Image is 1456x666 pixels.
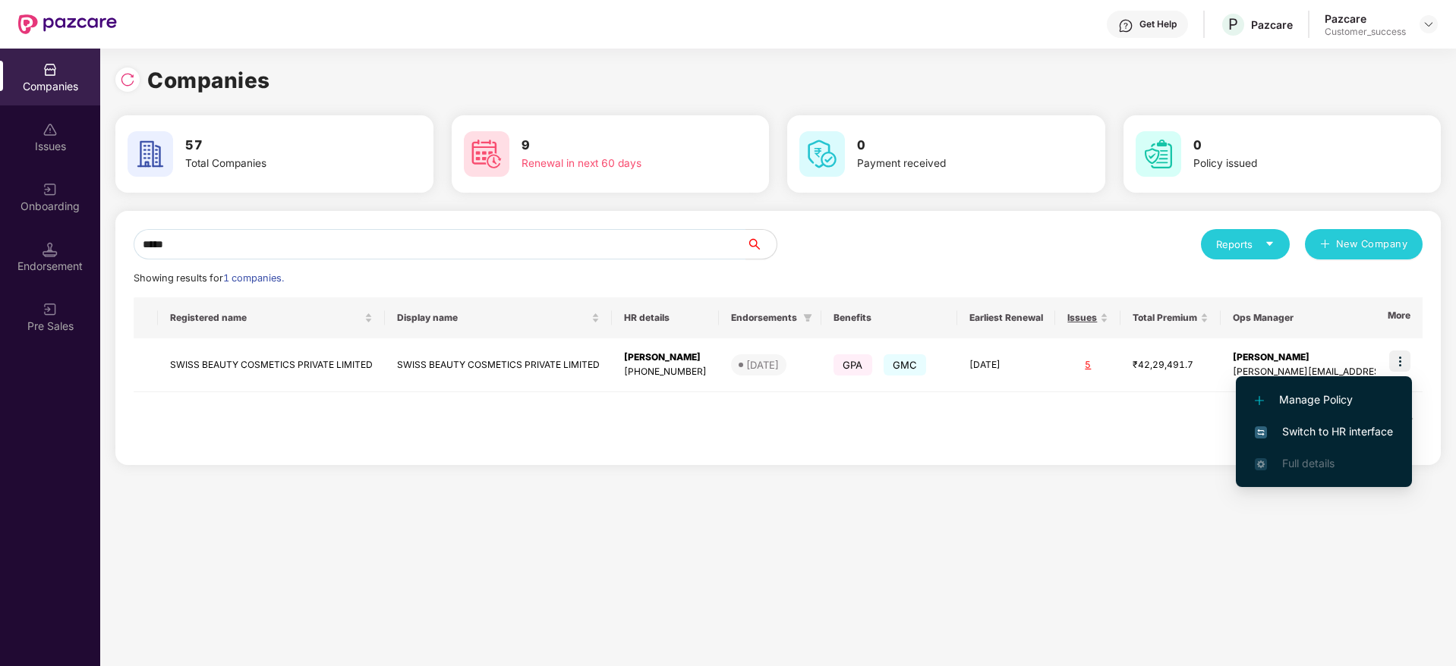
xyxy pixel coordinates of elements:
[803,313,812,322] span: filter
[43,62,58,77] img: svg+xml;base64,PHN2ZyBpZD0iQ29tcGFuaWVzIiB4bWxucz0iaHR0cDovL3d3dy53My5vcmcvMjAwMC9zdmciIHdpZHRoPS...
[128,131,173,177] img: svg+xml;base64,PHN2ZyB4bWxucz0iaHR0cDovL3d3dy53My5vcmcvMjAwMC9zdmciIHdpZHRoPSI2MCIgaGVpZ2h0PSI2MC...
[170,312,361,324] span: Registered name
[1320,239,1330,251] span: plus
[1133,358,1209,372] div: ₹42,29,491.7
[1265,239,1275,249] span: caret-down
[746,357,779,372] div: [DATE]
[1120,297,1221,338] th: Total Premium
[624,365,707,379] div: [PHONE_NUMBER]
[522,156,713,172] div: Renewal in next 60 days
[821,297,957,338] th: Benefits
[957,338,1055,392] td: [DATE]
[834,354,872,375] span: GPA
[464,131,509,177] img: svg+xml;base64,PHN2ZyB4bWxucz0iaHR0cDovL3d3dy53My5vcmcvMjAwMC9zdmciIHdpZHRoPSI2MCIgaGVpZ2h0PSI2MC...
[1193,156,1385,172] div: Policy issued
[624,350,707,365] div: [PERSON_NAME]
[799,131,845,177] img: svg+xml;base64,PHN2ZyB4bWxucz0iaHR0cDovL3d3dy53My5vcmcvMjAwMC9zdmciIHdpZHRoPSI2MCIgaGVpZ2h0PSI2MC...
[385,297,612,338] th: Display name
[1325,11,1406,26] div: Pazcare
[147,64,270,97] h1: Companies
[1423,18,1435,30] img: svg+xml;base64,PHN2ZyBpZD0iRHJvcGRvd24tMzJ4MzIiIHhtbG5zPSJodHRwOi8vd3d3LnczLm9yZy8yMDAwL3N2ZyIgd2...
[522,136,713,156] h3: 9
[1305,229,1423,259] button: plusNew Company
[185,136,377,156] h3: 57
[397,312,588,324] span: Display name
[43,122,58,137] img: svg+xml;base64,PHN2ZyBpZD0iSXNzdWVzX2Rpc2FibGVkIiB4bWxucz0iaHR0cDovL3d3dy53My5vcmcvMjAwMC9zdmciIH...
[1136,131,1181,177] img: svg+xml;base64,PHN2ZyB4bWxucz0iaHR0cDovL3d3dy53My5vcmcvMjAwMC9zdmciIHdpZHRoPSI2MCIgaGVpZ2h0PSI2MC...
[43,302,58,317] img: svg+xml;base64,PHN2ZyB3aWR0aD0iMjAiIGhlaWdodD0iMjAiIHZpZXdCb3g9IjAgMCAyMCAyMCIgZmlsbD0ibm9uZSIgeG...
[120,72,135,87] img: svg+xml;base64,PHN2ZyBpZD0iUmVsb2FkLTMyeDMyIiB4bWxucz0iaHR0cDovL3d3dy53My5vcmcvMjAwMC9zdmciIHdpZH...
[1255,391,1393,408] span: Manage Policy
[1255,458,1267,470] img: svg+xml;base64,PHN2ZyB4bWxucz0iaHR0cDovL3d3dy53My5vcmcvMjAwMC9zdmciIHdpZHRoPSIxNi4zNjMiIGhlaWdodD...
[857,156,1048,172] div: Payment received
[1325,26,1406,38] div: Customer_success
[1282,457,1335,470] span: Full details
[800,309,815,327] span: filter
[1118,18,1133,33] img: svg+xml;base64,PHN2ZyBpZD0iSGVscC0zMngzMiIgeG1sbnM9Imh0dHA6Ly93d3cudzMub3JnLzIwMDAvc3ZnIiB3aWR0aD...
[1228,15,1238,33] span: P
[1193,136,1385,156] h3: 0
[1255,426,1267,438] img: svg+xml;base64,PHN2ZyB4bWxucz0iaHR0cDovL3d3dy53My5vcmcvMjAwMC9zdmciIHdpZHRoPSIxNiIgaGVpZ2h0PSIxNi...
[1389,350,1410,372] img: icon
[1216,237,1275,252] div: Reports
[223,272,284,284] span: 1 companies.
[1376,297,1423,338] th: More
[857,136,1048,156] h3: 0
[957,297,1055,338] th: Earliest Renewal
[731,312,797,324] span: Endorsements
[18,14,117,34] img: New Pazcare Logo
[745,238,777,250] span: search
[1255,423,1393,440] span: Switch to HR interface
[884,354,927,375] span: GMC
[1133,312,1197,324] span: Total Premium
[1055,297,1120,338] th: Issues
[1336,237,1408,252] span: New Company
[1139,18,1177,30] div: Get Help
[185,156,377,172] div: Total Companies
[1251,17,1293,32] div: Pazcare
[745,229,777,259] button: search
[1067,358,1108,372] div: 5
[43,242,58,257] img: svg+xml;base64,PHN2ZyB3aWR0aD0iMTQuNSIgaGVpZ2h0PSIxNC41IiB2aWV3Qm94PSIwIDAgMTYgMTYiIGZpbGw9Im5vbm...
[1067,312,1097,324] span: Issues
[158,297,385,338] th: Registered name
[43,182,58,197] img: svg+xml;base64,PHN2ZyB3aWR0aD0iMjAiIGhlaWdodD0iMjAiIHZpZXdCb3g9IjAgMCAyMCAyMCIgZmlsbD0ibm9uZSIgeG...
[385,338,612,392] td: SWISS BEAUTY COSMETICS PRIVATE LIMITED
[134,272,284,284] span: Showing results for
[158,338,385,392] td: SWISS BEAUTY COSMETICS PRIVATE LIMITED
[612,297,719,338] th: HR details
[1255,396,1264,405] img: svg+xml;base64,PHN2ZyB4bWxucz0iaHR0cDovL3d3dy53My5vcmcvMjAwMC9zdmciIHdpZHRoPSIxMi4yMDEiIGhlaWdodD...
